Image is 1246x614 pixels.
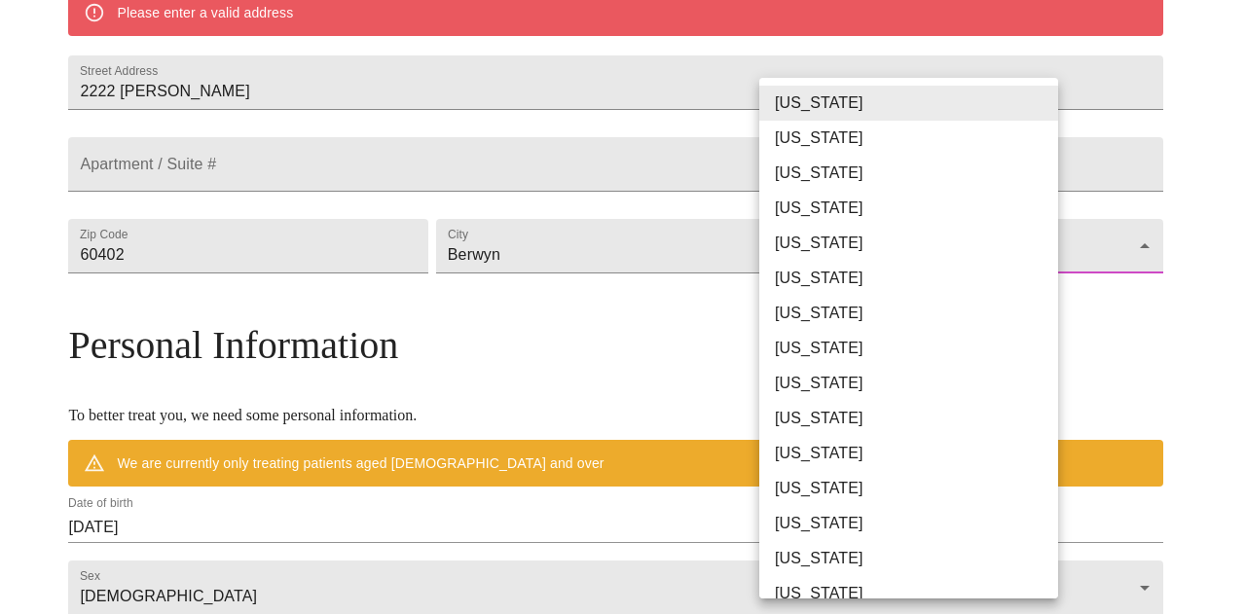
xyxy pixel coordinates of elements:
[759,261,1073,296] li: [US_STATE]
[759,296,1073,331] li: [US_STATE]
[759,506,1073,541] li: [US_STATE]
[759,401,1073,436] li: [US_STATE]
[759,576,1073,611] li: [US_STATE]
[759,226,1073,261] li: [US_STATE]
[759,436,1073,471] li: [US_STATE]
[759,471,1073,506] li: [US_STATE]
[759,156,1073,191] li: [US_STATE]
[759,191,1073,226] li: [US_STATE]
[759,121,1073,156] li: [US_STATE]
[759,366,1073,401] li: [US_STATE]
[759,86,1073,121] li: [US_STATE]
[759,541,1073,576] li: [US_STATE]
[759,331,1073,366] li: [US_STATE]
